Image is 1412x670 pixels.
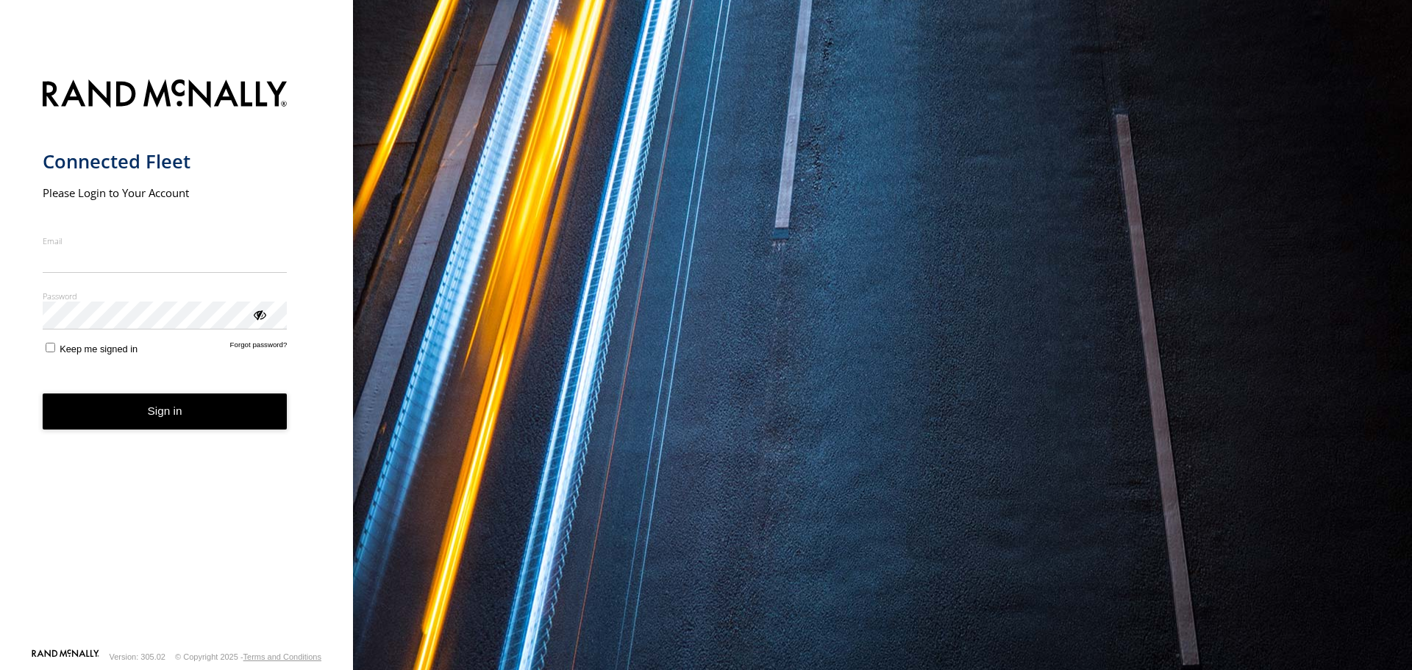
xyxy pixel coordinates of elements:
label: Email [43,235,288,246]
h2: Please Login to Your Account [43,185,288,200]
span: Keep me signed in [60,343,138,354]
a: Forgot password? [230,341,288,354]
label: Password [43,291,288,302]
form: main [43,71,311,648]
img: Rand McNally [43,76,288,114]
a: Terms and Conditions [243,652,321,661]
div: ViewPassword [252,307,266,321]
div: © Copyright 2025 - [175,652,321,661]
button: Sign in [43,393,288,430]
div: Version: 305.02 [110,652,165,661]
input: Keep me signed in [46,343,55,352]
h1: Connected Fleet [43,149,288,174]
a: Visit our Website [32,649,99,664]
